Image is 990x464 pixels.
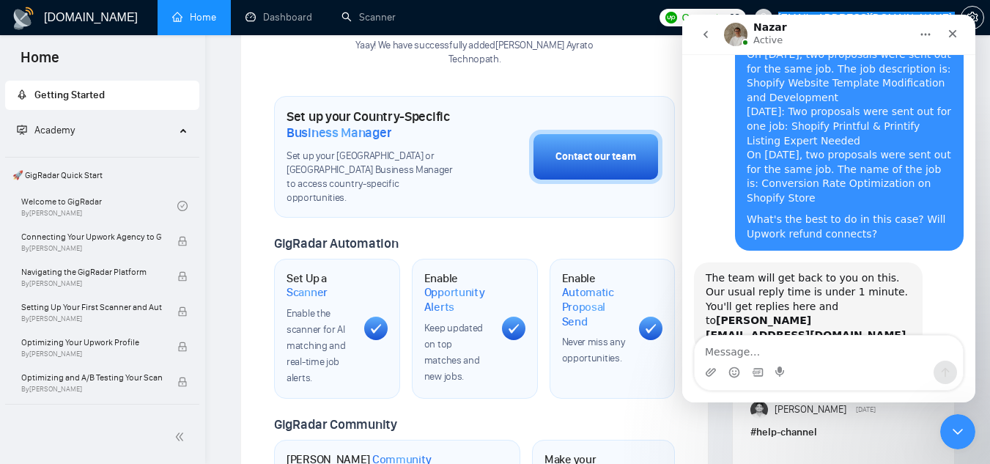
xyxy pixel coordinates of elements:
[961,12,983,23] span: setting
[177,377,188,387] span: lock
[682,15,975,402] iframe: Intercom live chat
[21,314,162,323] span: By [PERSON_NAME]
[274,416,397,432] span: GigRadar Community
[287,285,328,300] span: Scanner
[21,229,162,244] span: Connecting Your Upwork Agency to GigRadar
[23,257,229,328] div: The team will get back to you on this. Our usual reply time is under 1 minute. You'll get replies...
[355,39,593,67] div: Yaay! We have successfully added [PERSON_NAME] Ayra to
[70,352,81,364] button: Gif picker
[287,108,456,141] h1: Set up your Country-Specific
[17,89,27,100] span: rocket
[681,10,725,26] span: Connects:
[287,150,456,205] span: Set up your [GEOGRAPHIC_DATA] or [GEOGRAPHIC_DATA] Business Manager to access country-specific op...
[46,352,58,364] button: Emoji picker
[555,149,636,165] div: Contact our team
[12,321,281,346] textarea: Message…
[17,124,75,136] span: Academy
[21,350,162,358] span: By [PERSON_NAME]
[21,265,162,279] span: Navigating the GigRadar Platform
[529,130,662,184] button: Contact our team
[245,11,312,23] a: dashboardDashboard
[758,12,769,23] span: user
[23,352,34,364] button: Upload attachment
[341,11,396,23] a: searchScanner
[12,7,35,30] img: logo
[424,271,490,314] h1: Enable
[287,307,345,384] span: Enable the scanner for AI matching and real-time job alerts.
[21,279,162,288] span: By [PERSON_NAME]
[562,336,625,364] span: Never miss any opportunities.
[23,300,224,326] b: [PERSON_NAME][EMAIL_ADDRESS][DOMAIN_NAME]
[775,402,846,418] span: [PERSON_NAME]
[21,385,162,394] span: By [PERSON_NAME]
[177,342,188,352] span: lock
[21,300,162,314] span: Setting Up Your First Scanner and Auto-Bidder
[287,271,352,300] h1: Set Up a
[562,285,628,328] span: Automatic Proposal Send
[355,53,593,67] p: Technopath .
[17,125,27,135] span: fund-projection-screen
[172,11,216,23] a: homeHome
[34,89,105,101] span: Getting Started
[12,248,240,337] div: The team will get back to you on this. Our usual reply time is under 1 minute.You'll get replies ...
[21,190,177,222] a: Welcome to GigRadarBy[PERSON_NAME]
[21,335,162,350] span: Optimizing Your Upwork Profile
[5,81,199,110] li: Getting Started
[34,124,75,136] span: Academy
[21,244,162,253] span: By [PERSON_NAME]
[12,248,281,349] div: AI Assistant from GigRadar 📡 says…
[177,306,188,317] span: lock
[177,201,188,211] span: check-circle
[424,285,490,314] span: Opportunity Alerts
[961,6,984,29] button: setting
[7,161,198,190] span: 🚀 GigRadar Quick Start
[961,12,984,23] a: setting
[287,125,391,141] span: Business Manager
[729,10,740,26] span: 68
[562,271,628,329] h1: Enable
[9,47,71,78] span: Home
[174,430,189,444] span: double-left
[940,414,975,449] iframe: Intercom live chat
[424,322,483,383] span: Keep updated on top matches and new jobs.
[856,403,876,416] span: [DATE]
[7,408,198,437] span: 👑 Agency Success with GigRadar
[251,346,275,369] button: Send a message…
[274,235,398,251] span: GigRadar Automation
[665,12,677,23] img: upwork-logo.png
[177,271,188,281] span: lock
[21,370,162,385] span: Optimizing and A/B Testing Your Scanner for Better Results
[177,236,188,246] span: lock
[750,401,768,419] img: Akshay Purohit
[93,352,105,364] button: Start recording
[64,198,270,227] div: What's the best to do in this case? Will Upwork refund connects?
[750,424,937,441] h1: # help-channel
